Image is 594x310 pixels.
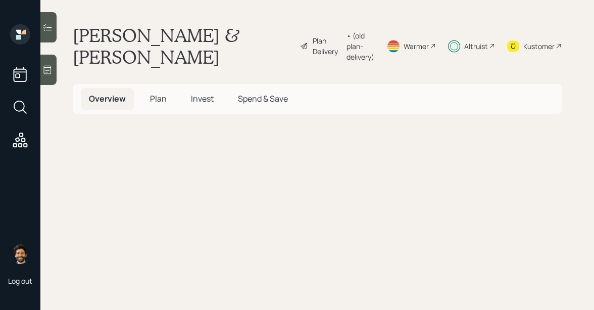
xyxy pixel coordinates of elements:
[464,41,488,52] div: Altruist
[404,41,429,52] div: Warmer
[238,93,288,104] span: Spend & Save
[73,24,292,68] h1: [PERSON_NAME] & [PERSON_NAME]
[191,93,214,104] span: Invest
[89,93,126,104] span: Overview
[150,93,167,104] span: Plan
[10,244,30,264] img: eric-schwartz-headshot.png
[523,41,555,52] div: Kustomer
[8,276,32,286] div: Log out
[346,30,374,62] div: • (old plan-delivery)
[313,35,341,57] div: Plan Delivery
